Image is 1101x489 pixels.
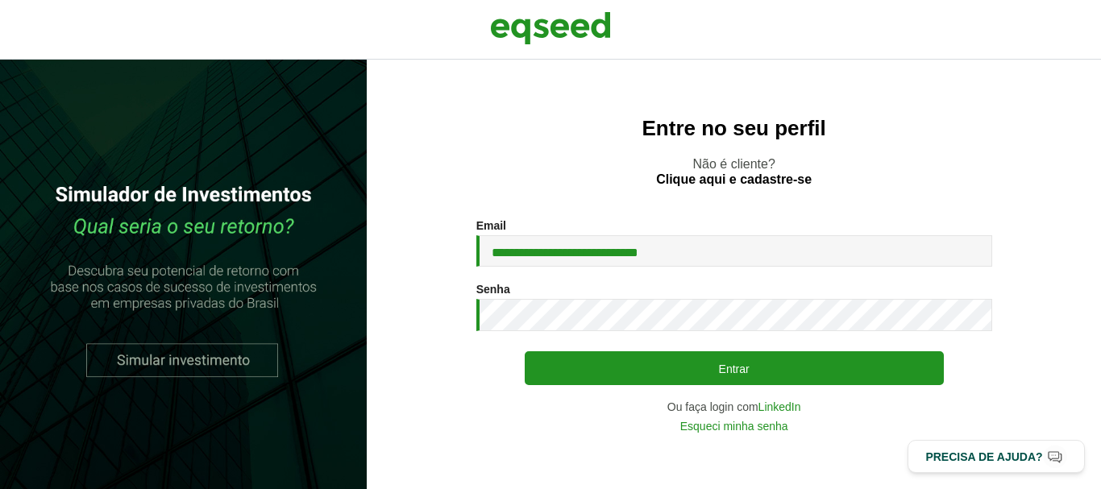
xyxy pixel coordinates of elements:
[758,401,801,412] a: LinkedIn
[656,173,812,186] a: Clique aqui e cadastre-se
[399,117,1069,140] h2: Entre no seu perfil
[476,401,992,412] div: Ou faça login com
[490,8,611,48] img: EqSeed Logo
[476,284,510,295] label: Senha
[476,220,506,231] label: Email
[399,156,1069,187] p: Não é cliente?
[680,421,788,432] a: Esqueci minha senha
[525,351,944,385] button: Entrar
